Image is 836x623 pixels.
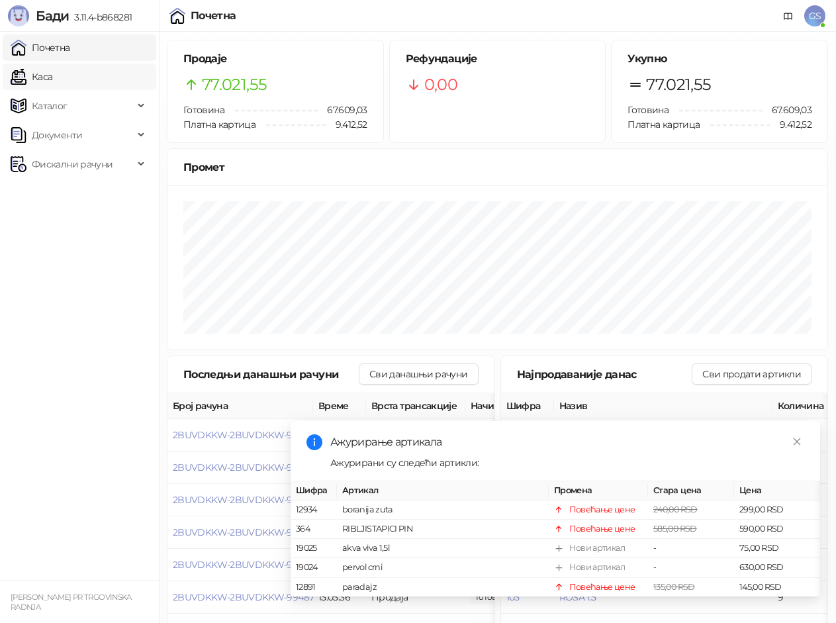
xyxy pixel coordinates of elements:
div: Нови артикал [569,561,625,575]
div: Повећање цене [569,523,635,536]
span: 585,00 RSD [653,524,697,534]
th: Артикал [337,481,549,501]
th: Шифра [291,481,337,501]
a: Close [790,434,804,449]
span: Бади [36,8,69,24]
td: 299,00 RSD [734,501,820,520]
div: Ажурирање артикала [330,434,804,450]
td: 364 [291,520,337,540]
button: 2BUVDKKW-2BUVDKKW-99488 [173,559,314,571]
div: Повећање цене [569,581,635,594]
span: 67.609,03 [763,103,812,117]
span: 240,00 RSD [653,504,698,514]
td: pervol crni [337,559,549,578]
td: 19025 [291,540,337,559]
span: Каталог [32,93,68,119]
th: Број рачуна [167,393,313,419]
td: 590,00 RSD [734,520,820,540]
span: Платна картица [627,119,700,130]
a: Почетна [11,34,70,61]
button: Сви данашњи рачуни [359,363,478,385]
button: Сви продати артикли [692,363,812,385]
span: 0,00 [424,72,457,97]
span: 3.11.4-b868281 [69,11,132,23]
span: Готовина [627,104,669,116]
button: 2BUVDKKW-2BUVDKKW-99487 [173,591,314,603]
button: 2BUVDKKW-2BUVDKKW-99492 [173,429,314,441]
th: Назив [554,393,772,419]
td: Продаја [366,419,465,452]
a: Документација [778,5,799,26]
span: 135,00 RSD [653,582,695,592]
td: 33 [772,419,832,452]
div: Нови артикал [569,542,625,555]
th: Шифра [501,393,554,419]
span: 77.021,55 [202,72,267,97]
td: - [648,540,734,559]
td: boranija zuta [337,501,549,520]
th: Промена [549,481,648,501]
th: Време [313,393,366,419]
span: 9.412,52 [770,117,812,132]
td: 12891 [291,578,337,597]
div: Повећање цене [569,503,635,516]
h5: Продаје [183,51,367,67]
img: Logo [8,5,29,26]
h5: Укупно [627,51,812,67]
td: paradajz [337,578,549,597]
div: Промет [183,159,812,175]
td: RIBLJISTAPICI PIN [337,520,549,540]
span: 67.609,03 [318,103,367,117]
span: 77.021,55 [646,72,711,97]
th: Количина [772,393,832,419]
td: 145,00 RSD [734,578,820,597]
span: close [792,437,802,446]
td: 19024 [291,559,337,578]
span: 9.412,52 [326,117,367,132]
div: Ажурирани су следећи артикли: [330,455,804,470]
td: - [648,559,734,578]
td: akva viva 1,5l [337,540,549,559]
th: Цена [734,481,820,501]
th: Стара цена [648,481,734,501]
span: GS [804,5,825,26]
th: Врста трансакције [366,393,465,419]
span: Платна картица [183,119,255,130]
small: [PERSON_NAME] PR TRGOVINSKA RADNJA [11,593,132,612]
button: 2BUVDKKW-2BUVDKKW-99491 [173,461,312,473]
td: 12934 [291,501,337,520]
td: 75,00 RSD [734,540,820,559]
span: Документи [32,122,82,148]
td: 630,00 RSD [734,559,820,578]
div: Најпродаваније данас [517,366,692,383]
div: Почетна [191,11,236,21]
th: Начини плаћања [465,393,598,419]
button: 2BUVDKKW-2BUVDKKW-99490 [173,494,314,506]
h5: Рефундације [406,51,590,67]
a: Каса [11,64,52,90]
span: Готовина [183,104,224,116]
td: 15:21:53 [313,419,366,452]
span: info-circle [306,434,322,450]
span: Фискални рачуни [32,151,113,177]
button: 2BUVDKKW-2BUVDKKW-99489 [173,526,314,538]
div: Последњи данашњи рачуни [183,366,359,383]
